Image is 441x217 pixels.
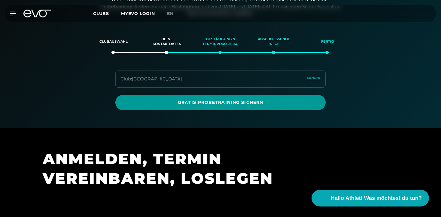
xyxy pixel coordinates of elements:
[148,34,186,50] div: Deine Kontaktdaten
[94,34,133,50] div: Clubauswahl
[167,11,174,16] span: en
[120,76,182,83] div: Club : [GEOGRAPHIC_DATA]
[307,76,321,83] a: ändern
[43,149,313,188] h1: ANMELDEN, TERMIN VEREINBAREN, LOSLEGEN
[308,34,347,50] div: Fertig
[93,11,109,16] span: Clubs
[167,10,181,17] a: en
[115,95,326,110] a: Gratis Probetraining sichern
[130,99,311,106] span: Gratis Probetraining sichern
[307,76,321,81] span: ändern
[331,194,422,202] span: Hallo Athlet! Was möchtest du tun?
[201,34,240,50] div: Bestätigung & Terminvorschlag
[93,11,121,16] a: Clubs
[255,34,293,50] div: Abschließende Infos
[312,190,429,206] button: Hallo Athlet! Was möchtest du tun?
[121,11,155,16] a: MYEVO LOGIN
